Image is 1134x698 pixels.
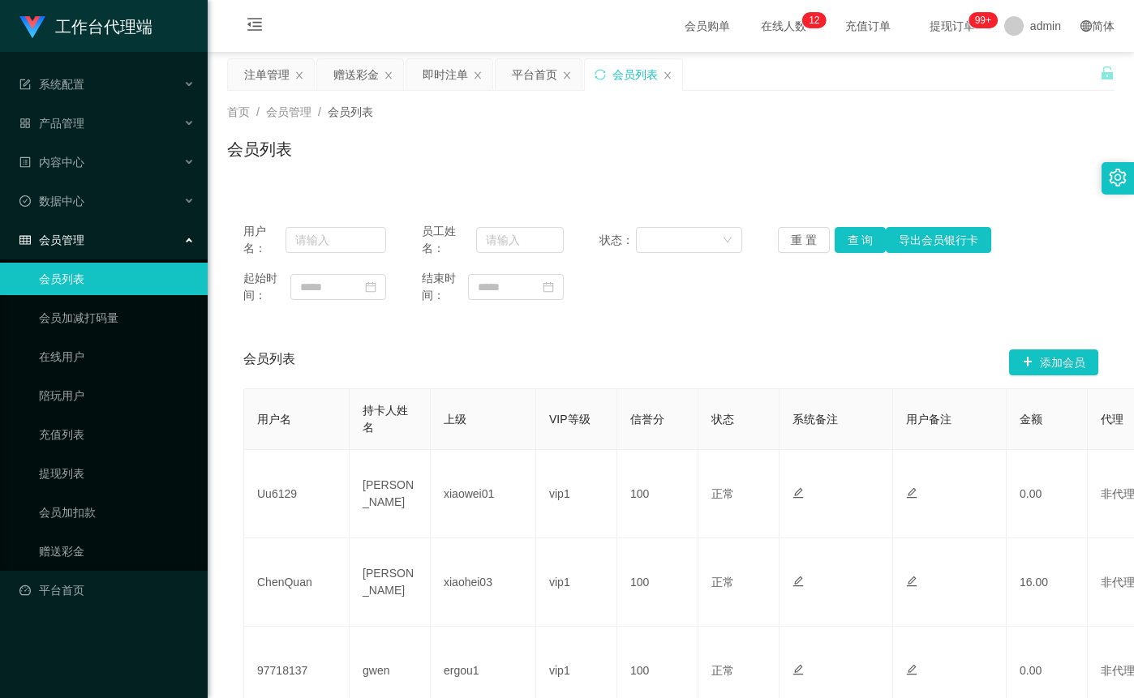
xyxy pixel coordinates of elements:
[19,156,84,169] span: 内容中心
[536,538,617,627] td: vip1
[473,71,483,80] i: 图标: close
[227,105,250,118] span: 首页
[711,576,734,589] span: 正常
[19,117,84,130] span: 产品管理
[39,418,195,451] a: 充值列表
[711,487,734,500] span: 正常
[19,195,31,207] i: 图标: check-circle-o
[19,234,31,246] i: 图标: table
[1109,169,1127,186] i: 图标: setting
[793,413,838,426] span: 系统备注
[536,450,617,538] td: vip1
[1080,20,1092,32] i: 图标: global
[793,576,804,587] i: 图标: edit
[723,235,732,246] i: 图标: down
[906,576,917,587] i: 图标: edit
[1101,413,1123,426] span: 代理
[227,1,282,53] i: 图标: menu-fold
[227,137,292,161] h1: 会员列表
[711,413,734,426] span: 状态
[1007,538,1088,627] td: 16.00
[19,118,31,129] i: 图标: appstore-o
[617,538,698,627] td: 100
[835,227,887,253] button: 查 询
[257,413,291,426] span: 用户名
[837,20,899,32] span: 充值订单
[39,457,195,490] a: 提现列表
[793,664,804,675] i: 图标: edit
[423,59,468,90] div: 即时注单
[802,12,826,28] sup: 12
[612,59,658,90] div: 会员列表
[365,281,376,293] i: 图标: calendar
[350,538,431,627] td: [PERSON_NAME]
[256,105,260,118] span: /
[444,413,466,426] span: 上级
[328,105,373,118] span: 会员列表
[422,270,469,304] span: 结束时间：
[333,59,379,90] div: 赠送彩金
[431,538,536,627] td: xiaohei03
[19,78,84,91] span: 系统配置
[543,281,554,293] i: 图标: calendar
[630,413,664,426] span: 信誉分
[753,20,814,32] span: 在线人数
[906,664,917,675] i: 图标: edit
[266,105,311,118] span: 会员管理
[921,20,983,32] span: 提现订单
[363,404,408,434] span: 持卡人姓名
[243,349,295,375] span: 会员列表
[244,538,350,627] td: ChenQuan
[244,450,350,538] td: Uu6129
[19,574,195,606] a: 图标: dashboard平台首页
[814,12,820,28] p: 2
[793,487,804,499] i: 图标: edit
[1020,413,1042,426] span: 金额
[1007,450,1088,538] td: 0.00
[19,79,31,90] i: 图标: form
[809,12,814,28] p: 1
[906,413,951,426] span: 用户备注
[19,156,31,168] i: 图标: profile
[476,227,565,253] input: 请输入
[39,496,195,529] a: 会员加扣款
[431,450,536,538] td: xiaowei01
[562,71,572,80] i: 图标: close
[663,71,672,80] i: 图标: close
[243,270,290,304] span: 起始时间：
[39,340,195,373] a: 在线用户
[906,487,917,499] i: 图标: edit
[39,302,195,334] a: 会员加减打码量
[243,223,286,257] span: 用户名：
[244,59,290,90] div: 注单管理
[384,71,393,80] i: 图标: close
[294,71,304,80] i: 图标: close
[1100,66,1115,80] i: 图标: unlock
[39,263,195,295] a: 会员列表
[318,105,321,118] span: /
[549,413,591,426] span: VIP等级
[39,535,195,567] a: 赠送彩金
[1009,349,1098,375] button: 图标: plus添加会员
[512,59,557,90] div: 平台首页
[19,19,152,32] a: 工作台代理端
[599,232,636,249] span: 状态：
[969,12,998,28] sup: 1047
[286,227,385,253] input: 请输入
[55,1,152,53] h1: 工作台代理端
[19,233,84,246] span: 会员管理
[886,227,991,253] button: 导出会员银行卡
[711,664,734,677] span: 正常
[19,195,84,208] span: 数据中心
[422,223,476,257] span: 员工姓名：
[350,450,431,538] td: [PERSON_NAME]
[39,379,195,412] a: 陪玩用户
[595,69,606,80] i: 图标: sync
[778,227,830,253] button: 重 置
[617,450,698,538] td: 100
[19,16,45,39] img: logo.9652507e.png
